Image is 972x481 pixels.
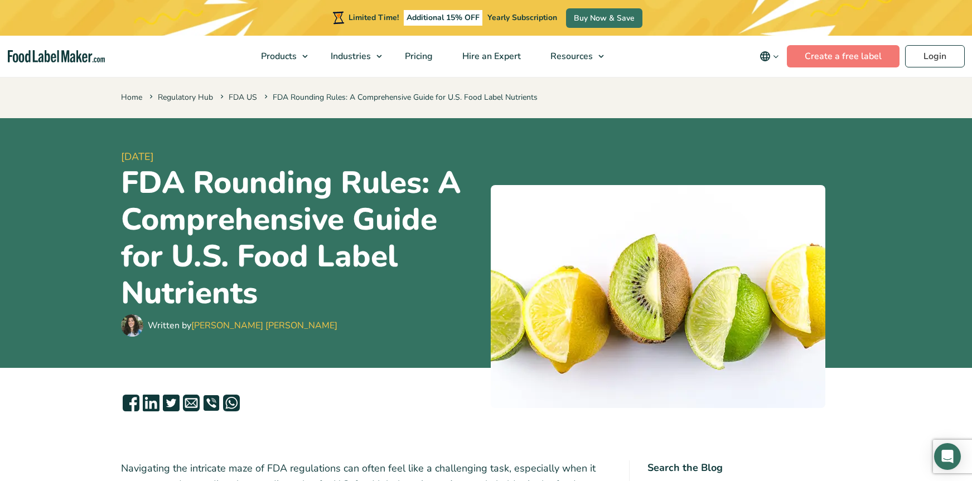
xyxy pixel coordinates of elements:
span: Resources [547,50,594,62]
h4: Search the Blog [647,460,851,475]
span: Hire an Expert [459,50,522,62]
span: Pricing [402,50,434,62]
a: Regulatory Hub [158,92,213,103]
span: Industries [327,50,372,62]
span: Additional 15% OFF [404,10,482,26]
span: [DATE] [121,149,482,164]
a: Pricing [390,36,445,77]
a: Create a free label [787,45,900,67]
a: Buy Now & Save [566,8,642,28]
span: Limited Time! [349,12,399,23]
a: Products [246,36,313,77]
img: Maria Abi Hanna - Food Label Maker [121,314,143,337]
a: [PERSON_NAME] [PERSON_NAME] [191,319,337,332]
a: FDA US [229,92,257,103]
span: Yearly Subscription [487,12,557,23]
a: Home [121,92,142,103]
h1: FDA Rounding Rules: A Comprehensive Guide for U.S. Food Label Nutrients [121,164,482,312]
div: Open Intercom Messenger [934,443,961,470]
span: FDA Rounding Rules: A Comprehensive Guide for U.S. Food Label Nutrients [262,92,538,103]
span: Products [258,50,298,62]
a: Hire an Expert [448,36,533,77]
div: Written by [148,319,337,332]
a: Resources [536,36,610,77]
a: Industries [316,36,388,77]
a: Login [905,45,965,67]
